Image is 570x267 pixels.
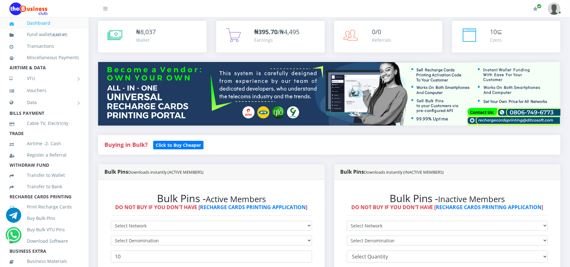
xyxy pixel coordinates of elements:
[136,27,156,37] div: ₦
[111,192,312,204] h2: Bulk Pins -
[9,16,79,30] a: Dashboard
[216,21,325,53] a: ₦395.70/₦4,495 Earnings
[254,28,278,36] b: ₦395.70
[490,27,502,37] div: ⊆
[7,232,20,243] a: Chat for support
[111,251,312,263] input: Enter Quantity
[548,3,561,15] img: User
[9,83,79,98] a: Vouchers
[254,37,299,43] div: Earnings
[438,194,505,205] small: Inactive Members
[9,50,79,65] a: Miscellaneous Payments
[52,32,67,37] small: [ ]
[104,168,204,175] strong: Bulk Pins
[9,148,79,162] a: Register a Referral
[490,37,502,43] div: Coins
[9,168,79,183] a: Transfer to Wallet
[490,28,497,36] span: 10
[341,168,444,175] strong: Bulk Pins
[347,192,548,204] h2: Bulk Pins -
[9,27,79,42] a: Fund wallet[8,037.07]
[372,37,391,43] div: Referrals
[9,179,79,194] a: Transfer to Bank
[364,169,444,175] small: Downloads instantly (INACTIVE MEMBERS)
[206,194,266,205] small: Active Members
[537,4,542,9] span: Renew/Upgrade Subscription
[128,169,204,175] small: Downloads instantly (ACTIVE MEMBERS)
[351,204,543,211] strong: DO NOT BUY IF YOU DON'T HAVE [ ]
[254,28,299,36] span: /₦4,495
[9,234,79,248] a: Download Software
[140,28,156,36] span: 8,037
[9,95,79,110] a: Data
[104,141,147,148] strong: Buying in Bulk?
[9,211,79,226] a: Buy Bulk Pins
[53,32,66,37] b: 8,037.07
[98,62,561,125] img: multitenant_rcp.png
[9,136,79,151] a: Airtime -2- Cash
[6,212,21,223] a: Chat for support
[98,21,207,53] a: ₦8,037 Wallet
[115,204,307,211] strong: DO NOT BUY IF YOU DON'T HAVE [ ]
[9,39,79,53] a: Transactions
[136,37,156,43] div: Wallet
[436,204,542,211] a: RECHARGE CARDS PRINTING APPLICATION
[9,71,79,86] a: VTU
[9,200,79,214] a: Print Recharge Cards
[9,222,79,237] a: Buy Bulk VTU Pins
[533,6,538,11] i: Renew/Upgrade Subscription
[9,3,47,15] img: Logo
[372,28,381,36] span: 0/0
[200,204,306,211] a: RECHARGE CARDS PRINTING APPLICATION
[334,21,443,53] a: 0/0 Referrals
[153,141,204,148] a: Click to Buy Cheaper
[156,142,201,148] b: Click to Buy Cheaper
[9,116,79,131] a: Cable TV, Electricity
